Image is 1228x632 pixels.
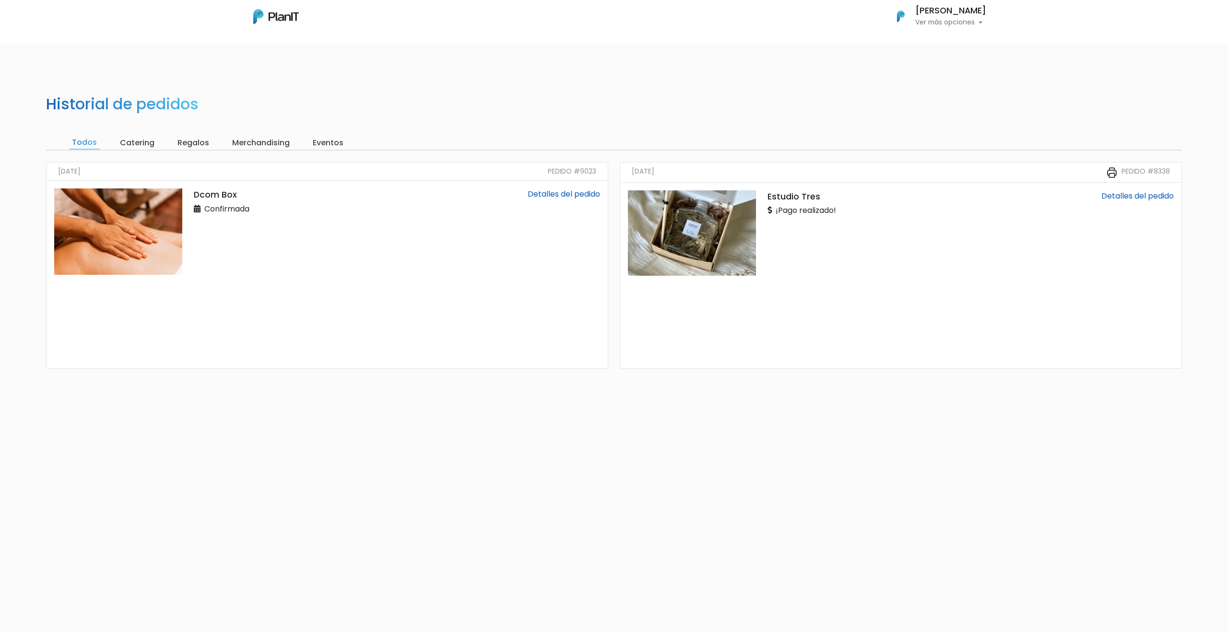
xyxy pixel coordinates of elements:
[310,136,346,150] input: Eventos
[117,136,157,150] input: Catering
[58,166,81,176] small: [DATE]
[194,188,368,201] p: Dcom Box
[915,19,986,26] p: Ver más opciones
[1122,166,1170,178] small: Pedido #8338
[628,190,756,276] img: thumb_IMG_7954.jpeg
[175,136,212,150] input: Regalos
[253,9,299,24] img: PlanIt Logo
[632,166,654,178] small: [DATE]
[46,95,199,113] h2: Historial de pedidos
[890,6,911,27] img: PlanIt Logo
[548,166,596,176] small: Pedido #9023
[229,136,293,150] input: Merchandising
[54,188,182,274] img: thumb_EEBA820B-9A13-4920-8781-964E5B39F6D7.jpeg
[194,203,249,215] p: Confirmada
[885,4,986,29] button: PlanIt Logo [PERSON_NAME] Ver más opciones
[915,7,986,15] h6: [PERSON_NAME]
[1106,167,1118,178] img: printer-31133f7acbd7ec30ea1ab4a3b6864c9b5ed483bd8d1a339becc4798053a55bbc.svg
[767,190,942,203] p: Estudio Tres
[69,136,100,150] input: Todos
[1101,190,1174,201] a: Detalles del pedido
[767,205,836,216] p: ¡Pago realizado!
[528,188,600,199] a: Detalles del pedido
